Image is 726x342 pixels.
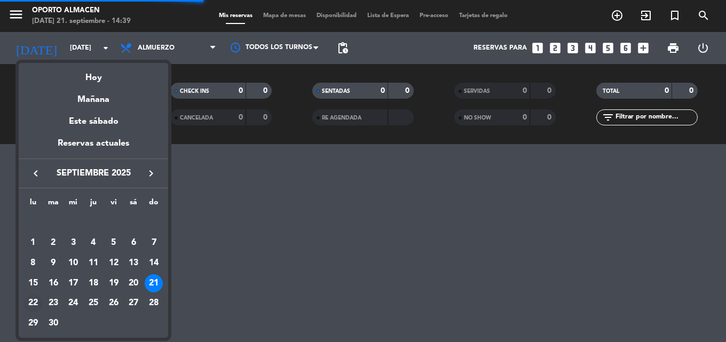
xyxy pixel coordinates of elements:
[145,167,157,180] i: keyboard_arrow_right
[104,253,124,273] td: 12 de septiembre de 2025
[19,107,168,137] div: Este sábado
[64,295,82,313] div: 24
[23,313,43,333] td: 29 de septiembre de 2025
[124,295,143,313] div: 27
[43,293,64,314] td: 23 de septiembre de 2025
[44,314,62,332] div: 30
[26,166,45,180] button: keyboard_arrow_left
[63,253,83,273] td: 10 de septiembre de 2025
[44,295,62,313] div: 23
[141,166,161,180] button: keyboard_arrow_right
[104,293,124,314] td: 26 de septiembre de 2025
[144,273,164,293] td: 21 de septiembre de 2025
[83,273,104,293] td: 18 de septiembre de 2025
[24,274,42,292] div: 15
[19,85,168,107] div: Mañana
[83,196,104,213] th: jueves
[105,234,123,252] div: 5
[144,253,164,273] td: 14 de septiembre de 2025
[104,196,124,213] th: viernes
[124,196,144,213] th: sábado
[145,234,163,252] div: 7
[145,274,163,292] div: 21
[83,233,104,253] td: 4 de septiembre de 2025
[63,273,83,293] td: 17 de septiembre de 2025
[44,234,62,252] div: 2
[24,254,42,272] div: 8
[104,273,124,293] td: 19 de septiembre de 2025
[23,213,164,233] td: SEP.
[105,254,123,272] div: 12
[43,233,64,253] td: 2 de septiembre de 2025
[84,274,102,292] div: 18
[23,233,43,253] td: 1 de septiembre de 2025
[43,313,64,333] td: 30 de septiembre de 2025
[84,295,102,313] div: 25
[144,293,164,314] td: 28 de septiembre de 2025
[19,137,168,158] div: Reservas actuales
[23,196,43,213] th: lunes
[124,274,143,292] div: 20
[144,233,164,253] td: 7 de septiembre de 2025
[45,166,141,180] span: septiembre 2025
[19,63,168,85] div: Hoy
[29,167,42,180] i: keyboard_arrow_left
[105,274,123,292] div: 19
[124,253,144,273] td: 13 de septiembre de 2025
[145,295,163,313] div: 28
[43,196,64,213] th: martes
[23,253,43,273] td: 8 de septiembre de 2025
[144,196,164,213] th: domingo
[83,293,104,314] td: 25 de septiembre de 2025
[64,234,82,252] div: 3
[105,295,123,313] div: 26
[64,254,82,272] div: 10
[124,273,144,293] td: 20 de septiembre de 2025
[44,254,62,272] div: 9
[124,254,143,272] div: 13
[83,253,104,273] td: 11 de septiembre de 2025
[43,253,64,273] td: 9 de septiembre de 2025
[23,273,43,293] td: 15 de septiembre de 2025
[24,295,42,313] div: 22
[145,254,163,272] div: 14
[43,273,64,293] td: 16 de septiembre de 2025
[124,233,144,253] td: 6 de septiembre de 2025
[104,233,124,253] td: 5 de septiembre de 2025
[24,314,42,332] div: 29
[63,293,83,314] td: 24 de septiembre de 2025
[63,196,83,213] th: miércoles
[124,293,144,314] td: 27 de septiembre de 2025
[124,234,143,252] div: 6
[24,234,42,252] div: 1
[23,293,43,314] td: 22 de septiembre de 2025
[84,254,102,272] div: 11
[64,274,82,292] div: 17
[63,233,83,253] td: 3 de septiembre de 2025
[44,274,62,292] div: 16
[84,234,102,252] div: 4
